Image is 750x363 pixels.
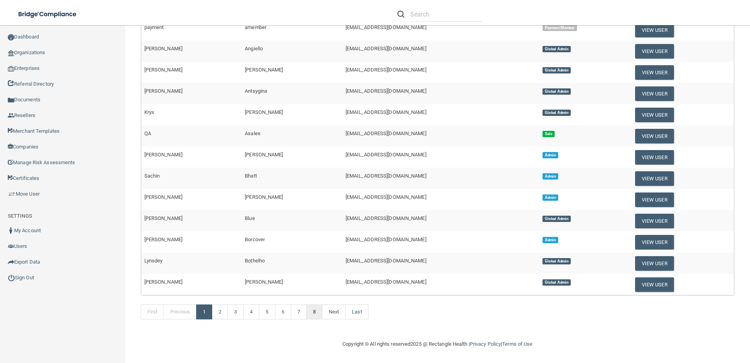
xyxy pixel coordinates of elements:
[144,279,182,285] span: [PERSON_NAME]
[8,190,16,198] img: briefcase.64adab9b.png
[144,258,163,264] span: Lynsdey
[245,109,283,115] span: [PERSON_NAME]
[245,88,267,94] span: Antsygina
[346,215,426,221] span: [EMAIL_ADDRESS][DOMAIN_NAME]
[144,67,182,73] span: [PERSON_NAME]
[635,44,674,59] button: View User
[346,258,426,264] span: [EMAIL_ADDRESS][DOMAIN_NAME]
[346,46,426,51] span: [EMAIL_ADDRESS][DOMAIN_NAME]
[243,304,259,319] a: 4
[245,194,283,200] span: [PERSON_NAME]
[212,304,228,319] a: 2
[542,46,571,52] span: Global Admin
[291,304,307,319] a: 7
[635,86,674,101] button: View User
[144,236,182,242] span: [PERSON_NAME]
[141,304,164,319] a: First
[8,112,14,119] img: ic_reseller.de258add.png
[346,194,426,200] span: [EMAIL_ADDRESS][DOMAIN_NAME]
[8,34,14,40] img: ic_dashboard_dark.d01f4a41.png
[8,243,14,249] img: icon-users.e205127d.png
[346,24,426,30] span: [EMAIL_ADDRESS][DOMAIN_NAME]
[635,23,674,37] button: View User
[502,341,532,347] a: Terms of Use
[322,304,346,319] a: Next
[196,304,212,319] a: 1
[346,130,426,136] span: [EMAIL_ADDRESS][DOMAIN_NAME]
[144,130,151,136] span: QA
[144,194,182,200] span: [PERSON_NAME]
[635,214,674,228] button: View User
[245,24,266,30] span: amember
[635,256,674,271] button: View User
[8,50,14,56] img: organization-icon.f8decf85.png
[542,131,555,137] span: Sale
[346,109,426,115] span: [EMAIL_ADDRESS][DOMAIN_NAME]
[345,304,368,319] a: Last
[635,277,674,292] button: View User
[542,88,571,95] span: Global Admin
[245,215,255,221] span: Blue
[144,88,182,94] span: [PERSON_NAME]
[542,173,558,180] span: Admin
[245,279,283,285] span: [PERSON_NAME]
[144,215,182,221] span: [PERSON_NAME]
[8,66,14,71] img: enterprise.0d942306.png
[8,227,14,234] img: ic_user_dark.df1a06c3.png
[144,46,182,51] span: [PERSON_NAME]
[8,97,14,103] img: icon-documents.8dae5593.png
[635,150,674,165] button: View User
[397,11,404,18] img: ic-search.3b580494.png
[542,216,571,222] span: Global Admin
[542,237,558,243] span: Admin
[346,88,426,94] span: [EMAIL_ADDRESS][DOMAIN_NAME]
[470,341,501,347] a: Privacy Policy
[542,25,577,31] span: Payment Member
[144,173,160,179] span: Sachin
[542,279,571,286] span: Global Admin
[245,258,265,264] span: Bothelho
[275,304,291,319] a: 6
[542,67,571,73] span: Global Admin
[144,152,182,158] span: [PERSON_NAME]
[410,7,482,22] input: Search
[635,235,674,249] button: View User
[245,67,283,73] span: [PERSON_NAME]
[346,236,426,242] span: [EMAIL_ADDRESS][DOMAIN_NAME]
[144,24,164,30] span: payment
[245,152,283,158] span: [PERSON_NAME]
[346,279,426,285] span: [EMAIL_ADDRESS][DOMAIN_NAME]
[144,109,154,115] span: Krys
[294,332,581,357] div: Copyright © All rights reserved 2025 @ Rectangle Health | |
[635,65,674,80] button: View User
[542,194,558,201] span: Admin
[245,130,260,136] span: Asales
[635,192,674,207] button: View User
[542,152,558,158] span: Admin
[542,110,571,116] span: Global Admin
[245,46,263,51] span: Angiello
[164,304,197,319] a: Previous
[8,211,32,221] label: SETTINGS
[259,304,275,319] a: 5
[346,67,426,73] span: [EMAIL_ADDRESS][DOMAIN_NAME]
[8,274,15,281] img: ic_power_dark.7ecde6b1.png
[635,108,674,122] button: View User
[635,171,674,186] button: View User
[346,152,426,158] span: [EMAIL_ADDRESS][DOMAIN_NAME]
[542,258,571,264] span: Global Admin
[635,129,674,143] button: View User
[306,304,322,319] a: 8
[245,236,265,242] span: Borcover
[8,259,14,265] img: icon-export.b9366987.png
[12,6,84,22] img: bridge_compliance_login_screen.278c3ca4.svg
[245,173,257,179] span: Bhatt
[228,304,244,319] a: 3
[346,173,426,179] span: [EMAIL_ADDRESS][DOMAIN_NAME]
